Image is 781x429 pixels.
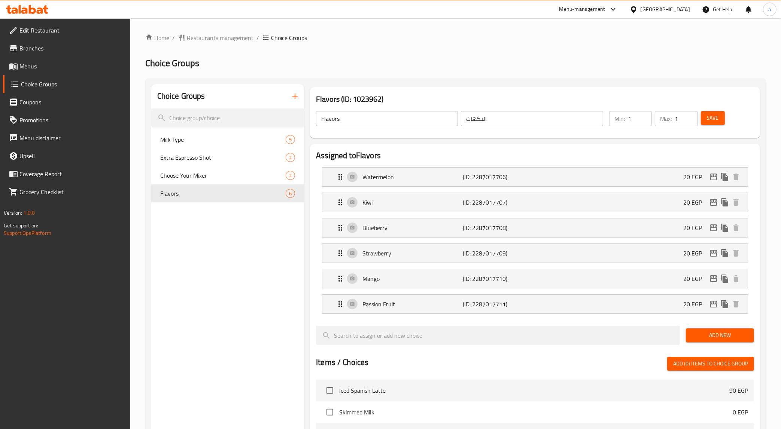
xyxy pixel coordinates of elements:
[256,33,259,42] li: /
[160,153,286,162] span: Extra Espresso Shot
[151,131,304,148] div: Milk Type5
[316,326,680,345] input: search
[362,300,463,309] p: Passion Fruit
[686,328,754,342] button: Add New
[322,168,748,186] div: Expand
[322,193,748,212] div: Expand
[151,108,304,128] input: search
[322,269,748,288] div: Expand
[316,357,368,368] h2: Items / Choices
[683,172,708,181] p: 20 EGP
[683,198,708,207] p: 20 EGP
[160,189,286,198] span: Flavors
[3,75,130,93] a: Choice Groups
[463,274,529,283] p: (ID: 2287017710)
[3,21,130,39] a: Edit Restaurant
[160,135,286,144] span: Milk Type
[768,5,771,13] span: a
[4,228,51,238] a: Support.OpsPlatform
[157,91,205,102] h2: Choice Groups
[151,148,304,166] div: Extra Espresso Shot2
[322,244,748,263] div: Expand
[316,240,754,266] li: Expand
[683,223,708,232] p: 20 EGP
[322,383,338,398] span: Select choice
[19,187,124,196] span: Grocery Checklist
[719,248,730,259] button: duplicate
[3,129,130,147] a: Menu disclaimer
[667,357,754,371] button: Add (0) items to choice group
[19,44,124,53] span: Branches
[145,33,169,42] a: Home
[19,26,124,35] span: Edit Restaurant
[708,171,719,183] button: edit
[322,404,338,420] span: Select choice
[708,248,719,259] button: edit
[730,197,742,208] button: delete
[719,222,730,233] button: duplicate
[729,386,748,395] p: 90 EGP
[322,295,748,313] div: Expand
[719,273,730,284] button: duplicate
[286,190,295,197] span: 6
[151,166,304,184] div: Choose Your Mixer2
[463,300,529,309] p: (ID: 2287017711)
[708,222,719,233] button: edit
[316,291,754,317] li: Expand
[719,197,730,208] button: duplicate
[673,359,748,368] span: Add (0) items to choice group
[316,266,754,291] li: Expand
[172,33,175,42] li: /
[707,113,719,123] span: Save
[271,33,307,42] span: Choice Groups
[286,154,295,161] span: 2
[3,57,130,75] a: Menus
[19,116,124,125] span: Promotions
[701,111,725,125] button: Save
[463,172,529,181] p: (ID: 2287017706)
[708,197,719,208] button: edit
[160,171,286,180] span: Choose Your Mixer
[3,111,130,129] a: Promotions
[286,135,295,144] div: Choices
[730,222,742,233] button: delete
[719,298,730,310] button: duplicate
[463,223,529,232] p: (ID: 2287017708)
[3,165,130,183] a: Coverage Report
[3,183,130,201] a: Grocery Checklist
[719,171,730,183] button: duplicate
[286,153,295,162] div: Choices
[362,198,463,207] p: Kiwi
[683,249,708,258] p: 20 EGP
[559,5,605,14] div: Menu-management
[641,5,690,13] div: [GEOGRAPHIC_DATA]
[23,208,35,218] span: 1.0.0
[286,136,295,143] span: 5
[21,80,124,89] span: Choice Groups
[683,300,708,309] p: 20 EGP
[339,386,729,395] span: Iced Spanish Latte
[19,98,124,107] span: Coupons
[3,93,130,111] a: Coupons
[3,147,130,165] a: Upsell
[316,190,754,215] li: Expand
[463,249,529,258] p: (ID: 2287017709)
[19,151,124,160] span: Upsell
[145,33,766,42] nav: breadcrumb
[660,114,672,123] p: Max:
[145,55,199,71] span: Choice Groups
[286,172,295,179] span: 2
[178,33,253,42] a: Restaurants management
[4,208,22,218] span: Version:
[316,93,754,105] h3: Flavors (ID: 1023962)
[733,408,748,417] p: 0 EGP
[730,273,742,284] button: delete
[614,114,625,123] p: Min:
[4,221,38,230] span: Get support on:
[3,39,130,57] a: Branches
[730,248,742,259] button: delete
[362,274,463,283] p: Mango
[322,218,748,237] div: Expand
[692,331,748,340] span: Add New
[316,164,754,190] li: Expand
